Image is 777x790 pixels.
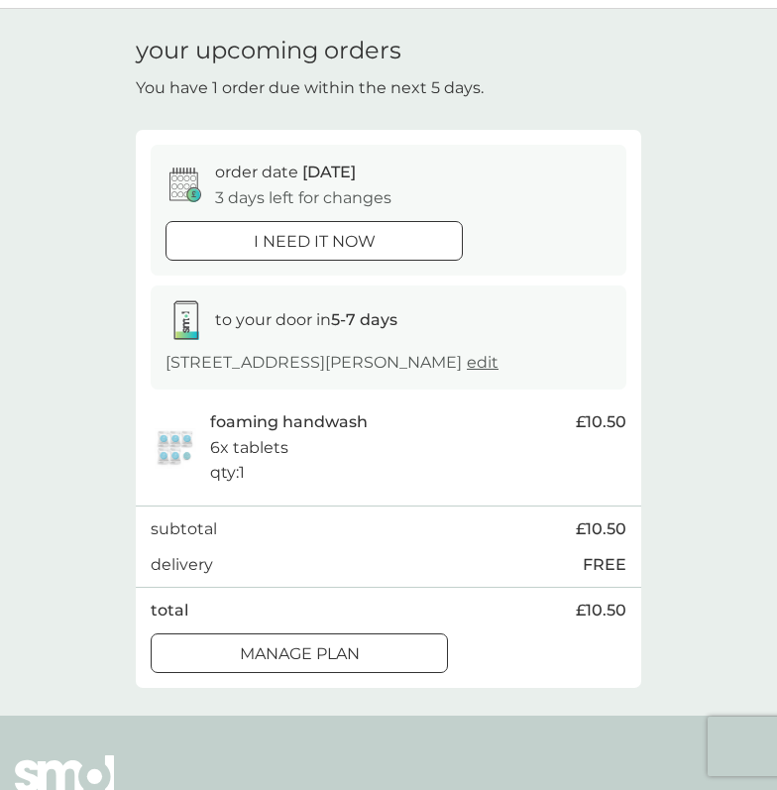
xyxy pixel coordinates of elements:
[210,435,288,461] p: 6x tablets
[151,598,188,623] p: total
[576,516,626,542] span: £10.50
[254,229,376,255] p: i need it now
[151,516,217,542] p: subtotal
[302,163,356,181] span: [DATE]
[576,409,626,435] span: £10.50
[166,221,463,261] button: i need it now
[136,37,401,65] h1: your upcoming orders
[240,641,360,667] p: Manage plan
[576,598,626,623] span: £10.50
[151,552,213,578] p: delivery
[210,460,245,486] p: qty : 1
[136,75,484,101] p: You have 1 order due within the next 5 days.
[215,310,397,329] span: to your door in
[151,633,448,673] button: Manage plan
[215,160,356,185] p: order date
[331,310,397,329] strong: 5-7 days
[166,350,499,376] p: [STREET_ADDRESS][PERSON_NAME]
[467,353,499,372] a: edit
[210,409,368,435] p: foaming handwash
[583,552,626,578] p: FREE
[215,185,391,211] p: 3 days left for changes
